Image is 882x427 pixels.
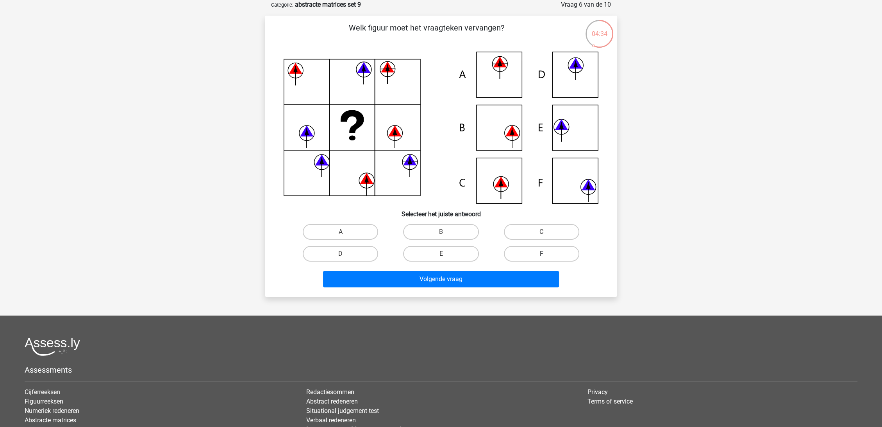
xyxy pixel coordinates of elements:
[585,19,614,39] div: 04:34
[303,246,378,262] label: D
[25,365,857,375] h5: Assessments
[271,2,293,8] small: Categorie:
[295,1,361,8] strong: abstracte matrices set 9
[323,271,559,287] button: Volgende vraag
[403,246,478,262] label: E
[277,204,605,218] h6: Selecteer het juiste antwoord
[587,398,633,405] a: Terms of service
[25,398,63,405] a: Figuurreeksen
[25,407,79,414] a: Numeriek redeneren
[504,224,579,240] label: C
[303,224,378,240] label: A
[403,224,478,240] label: B
[306,398,358,405] a: Abstract redeneren
[25,416,76,424] a: Abstracte matrices
[25,388,60,396] a: Cijferreeksen
[587,388,608,396] a: Privacy
[277,22,575,45] p: Welk figuur moet het vraagteken vervangen?
[25,337,80,356] img: Assessly logo
[306,407,379,414] a: Situational judgement test
[504,246,579,262] label: F
[306,388,354,396] a: Redactiesommen
[306,416,356,424] a: Verbaal redeneren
